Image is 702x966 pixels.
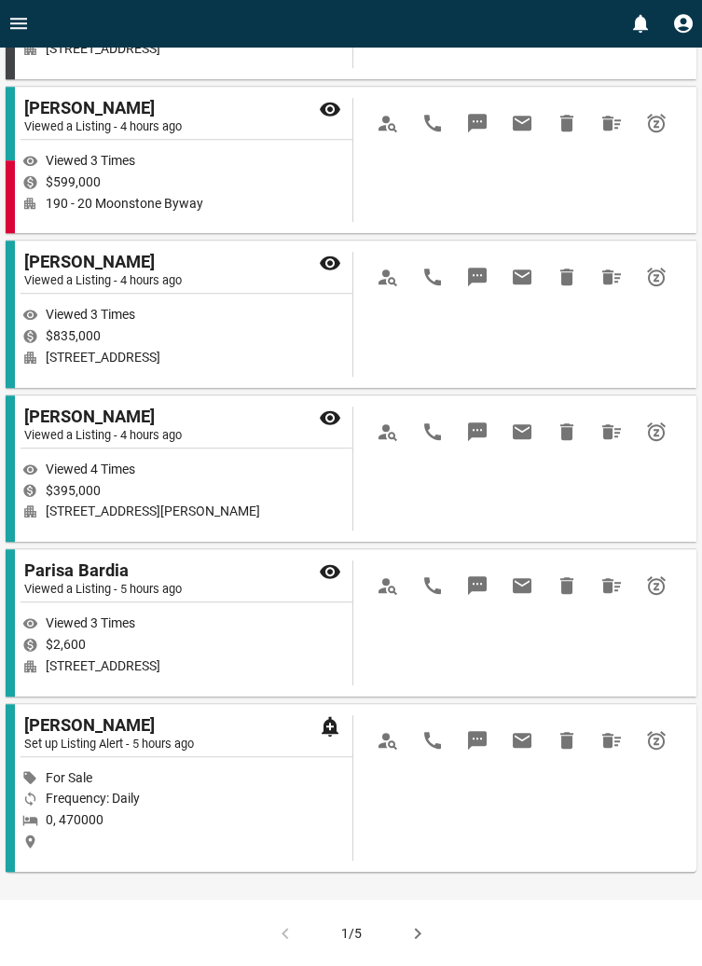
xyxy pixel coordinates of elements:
[410,255,455,299] span: Call
[589,255,634,299] span: Hide All from Cindy Kallmeyer
[410,101,455,145] span: Call
[21,98,352,222] div: [PERSON_NAME]Viewed a Listing - 4 hours agoViewed 3 Times$599,000190 - 20 Moonstone Byway
[341,926,362,941] div: 1/5
[365,718,410,763] span: View Profile
[589,563,634,608] span: Hide All from Parisa Bardia
[38,153,143,169] span: Viewed 3 Times
[21,407,352,531] div: [PERSON_NAME]Viewed a Listing - 4 hours agoViewed 4 Times$395,000[STREET_ADDRESS][PERSON_NAME]
[500,255,544,299] span: Email
[544,101,589,145] span: Hide
[38,658,168,674] span: [STREET_ADDRESS]
[6,241,696,387] div: [PERSON_NAME]Viewed a Listing - 4 hours agoViewed 3 Times$835,000[STREET_ADDRESS]View ProfileCall...
[24,98,182,117] span: [PERSON_NAME]
[589,409,634,454] span: Hide All from Nadia Katz
[455,101,500,145] span: Message
[665,5,702,42] button: Profile
[634,255,679,299] span: Snooze
[589,101,634,145] span: Hide All from Houria Bou
[24,428,182,442] span: Viewed a Listing - 4 hours ago
[634,718,679,763] span: Snooze
[455,409,500,454] span: Message
[24,582,182,596] span: Viewed a Listing - 5 hours ago
[365,255,410,299] span: View Profile
[455,718,500,763] span: Message
[500,101,544,145] span: Email
[544,563,589,608] span: Hide
[21,715,352,861] div: [PERSON_NAME]Set up Listing Alert - 5 hours agoFor SaleFrequency: Daily0, 470000
[634,563,679,608] span: Snooze
[38,615,143,631] span: Viewed 3 Times
[24,715,194,735] span: [PERSON_NAME]
[455,255,500,299] span: Message
[589,718,634,763] span: Hide All from Nadia Katz
[38,196,211,212] span: 190 - 20 Moonstone Byway
[634,101,679,145] span: Snooze
[500,563,544,608] span: Email
[38,41,168,57] span: [STREET_ADDRESS]
[24,273,182,287] span: Viewed a Listing - 4 hours ago
[38,812,111,828] span: 0, 470000
[24,737,194,751] span: Set up Listing Alert - 5 hours ago
[634,409,679,454] span: Snooze
[6,87,696,233] div: [PERSON_NAME]Viewed a Listing - 4 hours agoViewed 3 Times$599,000190 - 20 Moonstone BywayView Pro...
[21,560,352,684] div: Parisa BardiaViewed a Listing - 5 hours agoViewed 3 Times$2,600[STREET_ADDRESS]
[24,407,182,426] span: [PERSON_NAME]
[500,718,544,763] span: Email
[38,328,108,344] span: $835,000
[365,409,410,454] span: View Profile
[24,252,182,271] span: [PERSON_NAME]
[38,770,100,786] span: For Sale
[38,307,143,323] span: Viewed 3 Times
[410,718,455,763] span: Call
[38,462,143,477] span: Viewed 4 Times
[38,637,93,653] span: $2,600
[38,483,108,499] span: $395,000
[6,395,696,542] div: [PERSON_NAME]Viewed a Listing - 4 hours agoViewed 4 Times$395,000[STREET_ADDRESS][PERSON_NAME]Vie...
[38,174,108,190] span: $599,000
[6,549,696,696] div: Parisa BardiaViewed a Listing - 5 hours agoViewed 3 Times$2,600[STREET_ADDRESS]View ProfileCallMe...
[365,563,410,608] span: View Profile
[38,504,268,519] span: [STREET_ADDRESS][PERSON_NAME]
[24,560,182,580] span: Parisa Bardia
[6,704,696,872] div: [PERSON_NAME]Set up Listing Alert - 5 hours agoFor SaleFrequency: Daily0, 470000View ProfileCallM...
[38,791,147,807] span: Frequency: Daily
[500,409,544,454] span: Email
[365,101,410,145] span: View Profile
[38,350,168,366] span: [STREET_ADDRESS]
[455,563,500,608] span: Message
[544,718,589,763] span: Hide
[544,255,589,299] span: Hide
[410,409,455,454] span: Call
[410,563,455,608] span: Call
[544,409,589,454] span: Hide
[24,119,182,133] span: Viewed a Listing - 4 hours ago
[21,252,352,376] div: [PERSON_NAME]Viewed a Listing - 4 hours agoViewed 3 Times$835,000[STREET_ADDRESS]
